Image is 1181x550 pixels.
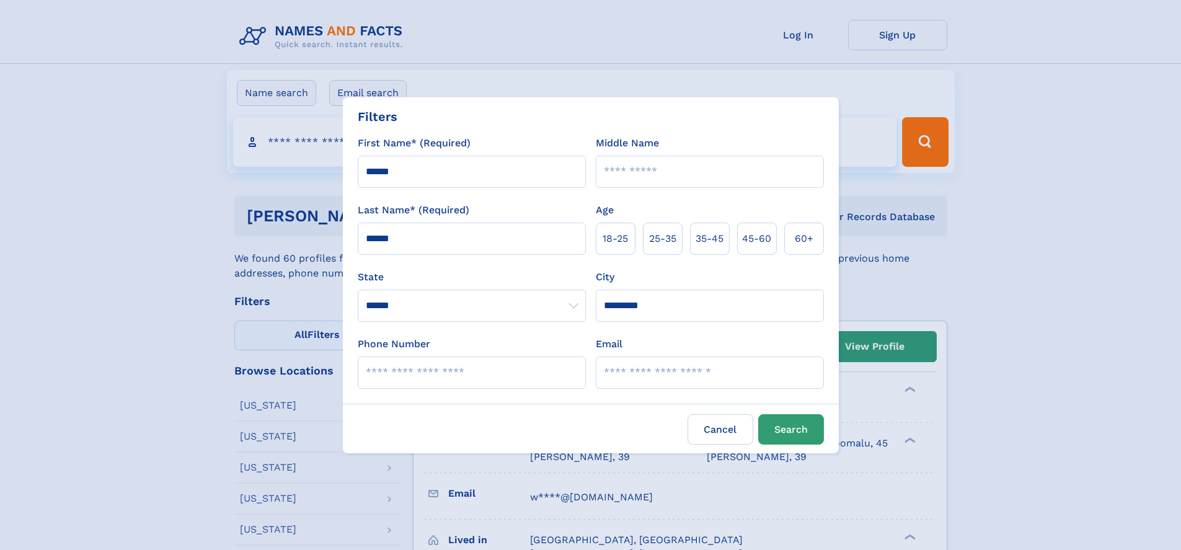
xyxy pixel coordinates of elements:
[596,136,659,151] label: Middle Name
[358,107,397,126] div: Filters
[596,270,614,285] label: City
[358,136,471,151] label: First Name* (Required)
[596,203,614,218] label: Age
[358,203,469,218] label: Last Name* (Required)
[742,231,771,246] span: 45‑60
[649,231,676,246] span: 25‑35
[358,270,586,285] label: State
[603,231,628,246] span: 18‑25
[795,231,813,246] span: 60+
[758,414,824,445] button: Search
[358,337,430,352] label: Phone Number
[688,414,753,445] label: Cancel
[696,231,723,246] span: 35‑45
[596,337,622,352] label: Email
